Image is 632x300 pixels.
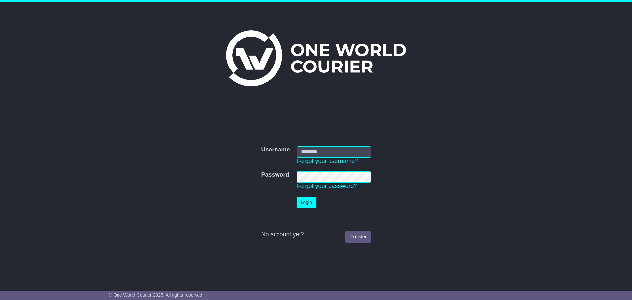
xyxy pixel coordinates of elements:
a: Forgot your username? [297,158,358,164]
label: Password [261,171,289,178]
div: No account yet? [261,231,371,238]
a: Forgot your password? [297,183,357,189]
button: Login [297,197,316,208]
span: © One World Courier 2025. All rights reserved. [109,292,204,298]
label: Username [261,146,290,153]
a: Register [345,231,371,243]
img: One World [226,30,406,86]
